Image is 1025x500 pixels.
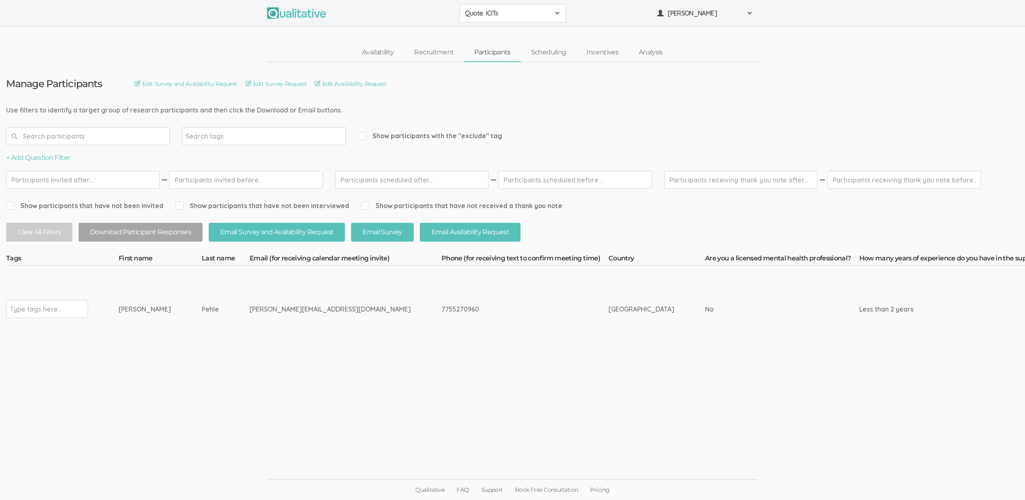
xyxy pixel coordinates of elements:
[584,480,615,500] a: Pricing
[335,171,489,189] input: Participants scheduled after...
[79,223,203,242] button: Download Participant Responses
[464,44,520,61] a: Participants
[246,79,306,88] a: Edit Survey Request
[629,44,673,61] a: Analysis
[10,304,61,314] input: Type tags here...
[176,201,349,211] span: Show participants that have not been interviewed
[409,480,451,500] a: Qualitative
[119,305,171,314] div: [PERSON_NAME]
[6,171,160,189] input: Participants invited after...
[705,254,859,265] th: Are you a licensed mental health professional?
[498,171,652,189] input: Participants scheduled before...
[521,44,577,61] a: Scheduling
[6,127,170,145] input: Search participants
[361,201,562,211] span: Show participants that have not received a thank you note
[404,44,464,61] a: Recruitment
[6,254,119,265] th: Tags
[352,44,404,61] a: Availability
[202,254,250,265] th: Last name
[818,171,827,189] img: dash.svg
[664,171,818,189] input: Participants receiving thank you note after...
[6,153,70,163] button: + Add Question Filter
[358,131,502,141] span: Show participants with the "exclude" tag
[169,171,323,189] input: Participants invited before...
[160,171,169,189] img: dash.svg
[668,9,741,18] span: [PERSON_NAME]
[351,223,413,242] button: Email Survey
[315,79,386,88] a: Edit Availability Request
[442,305,578,314] div: 7755270960
[186,131,237,141] input: Search tags
[250,254,442,265] th: Email (for receiving calendar meeting invite)
[6,201,163,211] span: Show participants that have not been invited
[420,223,520,242] button: Email Availability Request
[465,9,550,18] span: Quote: ICITs
[250,305,411,314] div: [PERSON_NAME][EMAIL_ADDRESS][DOMAIN_NAME]
[135,79,237,88] a: Edit Survey and Availability Request
[608,254,705,265] th: Country
[202,305,219,314] div: Pehle
[509,480,584,500] a: Book Free Consultation
[705,305,829,314] div: No
[267,7,326,19] img: Qualitative
[209,223,345,242] button: Email Survey and Availability Request
[652,4,758,22] button: [PERSON_NAME]
[442,254,608,265] th: Phone (for receiving text to confirm meeting time)
[608,305,674,314] div: [GEOGRAPHIC_DATA]
[6,223,72,242] button: Clear All Filters
[119,254,202,265] th: First name
[6,78,102,89] h3: Manage Participants
[475,480,509,500] a: Support
[451,480,475,500] a: FAQ
[984,461,1025,500] iframe: Chat Widget
[489,171,498,189] img: dash.svg
[576,44,629,61] a: Incentives
[827,171,981,189] input: Participants receiving thank you note before...
[460,4,566,22] button: Quote: ICITs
